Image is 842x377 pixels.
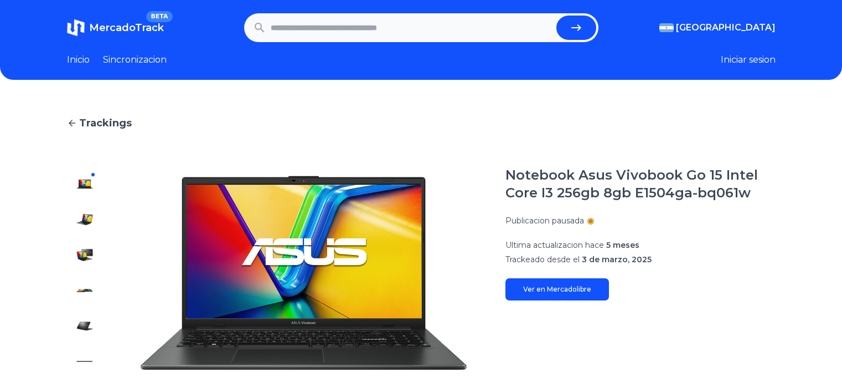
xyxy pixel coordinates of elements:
[676,21,776,34] span: [GEOGRAPHIC_DATA]
[67,115,776,131] a: Trackings
[582,254,652,264] span: 3 de marzo, 2025
[76,246,94,264] img: Notebook Asus Vivobook Go 15 Intel Core I3 256gb 8gb E1504ga-bq061w
[659,21,776,34] button: [GEOGRAPHIC_DATA]
[103,53,167,67] a: Sincronizacion
[606,240,639,250] span: 5 meses
[659,23,674,32] img: Argentina
[79,115,132,131] span: Trackings
[89,22,164,34] span: MercadoTrack
[505,240,604,250] span: Ultima actualizacion hace
[76,282,94,299] img: Notebook Asus Vivobook Go 15 Intel Core I3 256gb 8gb E1504ga-bq061w
[505,215,584,226] p: Publicacion pausada
[146,11,172,22] span: BETA
[505,278,609,300] a: Ver en Mercadolibre
[76,175,94,193] img: Notebook Asus Vivobook Go 15 Intel Core I3 256gb 8gb E1504ga-bq061w
[76,353,94,370] img: Notebook Asus Vivobook Go 15 Intel Core I3 256gb 8gb E1504ga-bq061w
[505,254,580,264] span: Trackeado desde el
[505,166,776,202] h1: Notebook Asus Vivobook Go 15 Intel Core I3 256gb 8gb E1504ga-bq061w
[76,211,94,228] img: Notebook Asus Vivobook Go 15 Intel Core I3 256gb 8gb E1504ga-bq061w
[76,317,94,335] img: Notebook Asus Vivobook Go 15 Intel Core I3 256gb 8gb E1504ga-bq061w
[721,53,776,67] button: Iniciar sesion
[67,53,90,67] a: Inicio
[67,19,85,37] img: MercadoTrack
[67,19,164,37] a: MercadoTrackBETA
